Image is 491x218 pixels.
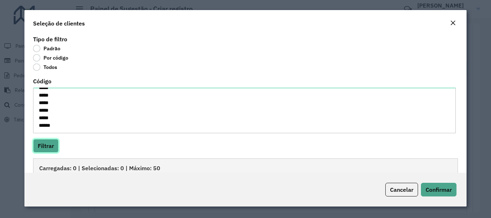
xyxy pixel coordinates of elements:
[33,35,67,43] label: Tipo de filtro
[385,183,418,196] button: Cancelar
[33,139,59,153] button: Filtrar
[390,186,413,193] span: Cancelar
[33,54,68,61] label: Por código
[450,20,456,26] em: Fechar
[421,183,456,196] button: Confirmar
[33,77,51,85] label: Código
[33,64,57,71] label: Todos
[426,186,452,193] span: Confirmar
[33,19,85,28] h4: Seleção de clientes
[33,45,60,52] label: Padrão
[448,19,458,28] button: Close
[33,158,458,177] div: Carregadas: 0 | Selecionadas: 0 | Máximo: 50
